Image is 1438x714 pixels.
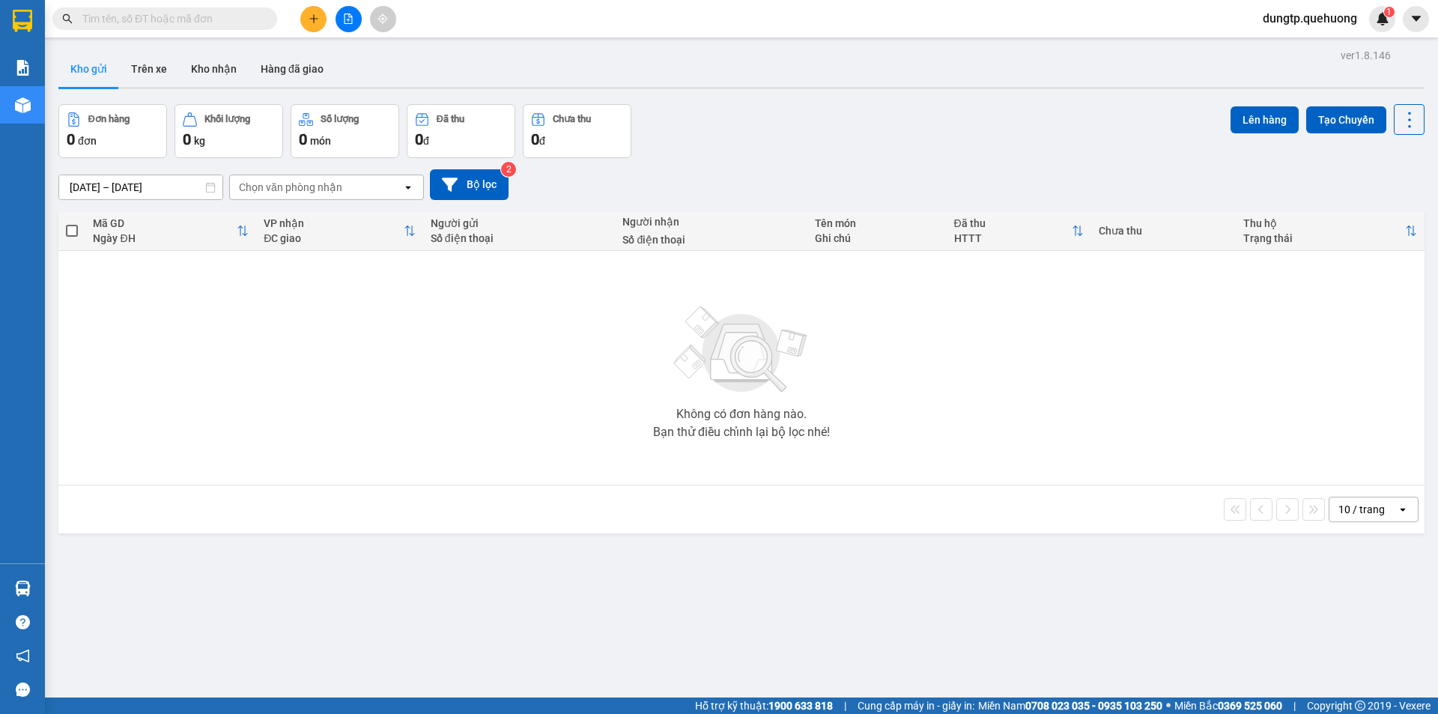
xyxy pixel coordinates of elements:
div: Số lượng [321,114,359,124]
div: 10 / trang [1338,502,1385,517]
button: Số lượng0món [291,104,399,158]
span: 1 [1386,7,1392,17]
strong: 0369 525 060 [1218,700,1282,712]
div: Tên món [815,217,938,229]
div: Số điện thoại [622,234,800,246]
strong: 1900 633 818 [768,700,833,712]
span: đơn [78,135,97,147]
div: Người gửi [431,217,608,229]
span: Miền Nam [978,698,1162,714]
button: Hàng đã giao [249,51,336,87]
div: Chưa thu [553,114,591,124]
div: Bạn thử điều chỉnh lại bộ lọc nhé! [653,426,830,438]
span: caret-down [1410,12,1423,25]
input: Select a date range. [59,175,222,199]
span: Miền Bắc [1174,698,1282,714]
img: solution-icon [15,60,31,76]
span: 0 [299,130,307,148]
div: Đơn hàng [88,114,130,124]
button: Tạo Chuyến [1306,106,1386,133]
div: Trạng thái [1243,232,1405,244]
span: Cung cấp máy in - giấy in: [858,698,974,714]
span: 0 [67,130,75,148]
span: dungtp.quehuong [1251,9,1369,28]
span: đ [539,135,545,147]
div: Ghi chú [815,232,938,244]
span: đ [423,135,429,147]
span: file-add [343,13,354,24]
button: Khối lượng0kg [175,104,283,158]
button: plus [300,6,327,32]
button: aim [370,6,396,32]
button: Kho gửi [58,51,119,87]
div: Chọn văn phòng nhận [239,180,342,195]
div: VP nhận [264,217,404,229]
div: Đã thu [437,114,464,124]
span: notification [16,649,30,663]
span: | [844,698,846,714]
img: svg+xml;base64,PHN2ZyBjbGFzcz0ibGlzdC1wbHVnX19zdmciIHhtbG5zPSJodHRwOi8vd3d3LnczLm9yZy8yMDAwL3N2Zy... [667,297,816,402]
div: ver 1.8.146 [1341,47,1391,64]
img: warehouse-icon [15,97,31,113]
span: copyright [1355,701,1365,711]
div: Mã GD [93,217,237,229]
button: Đã thu0đ [407,104,515,158]
button: Đơn hàng0đơn [58,104,167,158]
button: Lên hàng [1231,106,1299,133]
sup: 1 [1384,7,1395,17]
img: warehouse-icon [15,581,31,596]
div: Ngày ĐH [93,232,237,244]
span: 0 [531,130,539,148]
div: Thu hộ [1243,217,1405,229]
span: ⚪️ [1166,703,1171,709]
span: món [310,135,331,147]
span: search [62,13,73,24]
svg: open [402,181,414,193]
button: Trên xe [119,51,179,87]
span: 0 [183,130,191,148]
img: icon-new-feature [1376,12,1389,25]
button: Bộ lọc [430,169,509,200]
th: Toggle SortBy [256,211,423,251]
div: Đã thu [954,217,1072,229]
strong: 0708 023 035 - 0935 103 250 [1025,700,1162,712]
span: | [1293,698,1296,714]
span: 0 [415,130,423,148]
button: caret-down [1403,6,1429,32]
sup: 2 [501,162,516,177]
button: file-add [336,6,362,32]
button: Chưa thu0đ [523,104,631,158]
span: message [16,683,30,697]
th: Toggle SortBy [1236,211,1425,251]
span: Hỗ trợ kỹ thuật: [695,698,833,714]
input: Tìm tên, số ĐT hoặc mã đơn [82,10,259,27]
img: logo-vxr [13,10,32,32]
span: kg [194,135,205,147]
svg: open [1397,503,1409,515]
th: Toggle SortBy [947,211,1091,251]
button: Kho nhận [179,51,249,87]
div: Số điện thoại [431,232,608,244]
div: ĐC giao [264,232,404,244]
span: plus [309,13,319,24]
div: Chưa thu [1099,225,1228,237]
div: Không có đơn hàng nào. [676,408,807,420]
th: Toggle SortBy [85,211,256,251]
span: question-circle [16,615,30,629]
span: aim [377,13,388,24]
div: Người nhận [622,216,800,228]
div: Khối lượng [204,114,250,124]
div: HTTT [954,232,1072,244]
